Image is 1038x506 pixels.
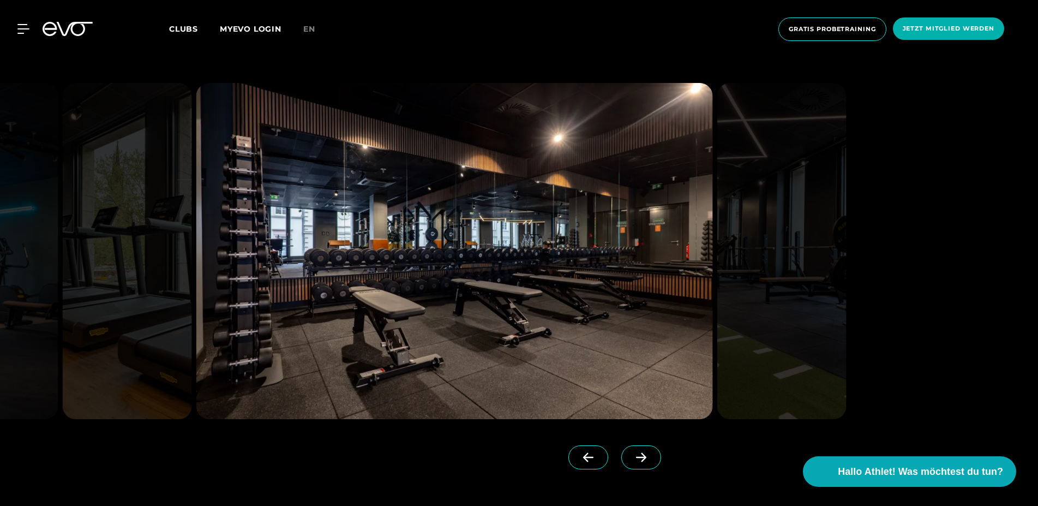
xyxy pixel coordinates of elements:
img: evofitness [717,83,847,419]
img: evofitness [196,83,712,419]
a: Clubs [169,23,220,34]
span: Clubs [169,24,198,34]
span: en [303,24,315,34]
span: Hallo Athlet! Was möchtest du tun? [838,465,1003,479]
a: en [303,23,328,35]
a: Gratis Probetraining [775,17,890,41]
a: Jetzt Mitglied werden [890,17,1007,41]
span: Jetzt Mitglied werden [903,24,994,33]
button: Hallo Athlet! Was möchtest du tun? [803,456,1016,487]
img: evofitness [63,83,192,419]
a: MYEVO LOGIN [220,24,281,34]
span: Gratis Probetraining [789,25,876,34]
